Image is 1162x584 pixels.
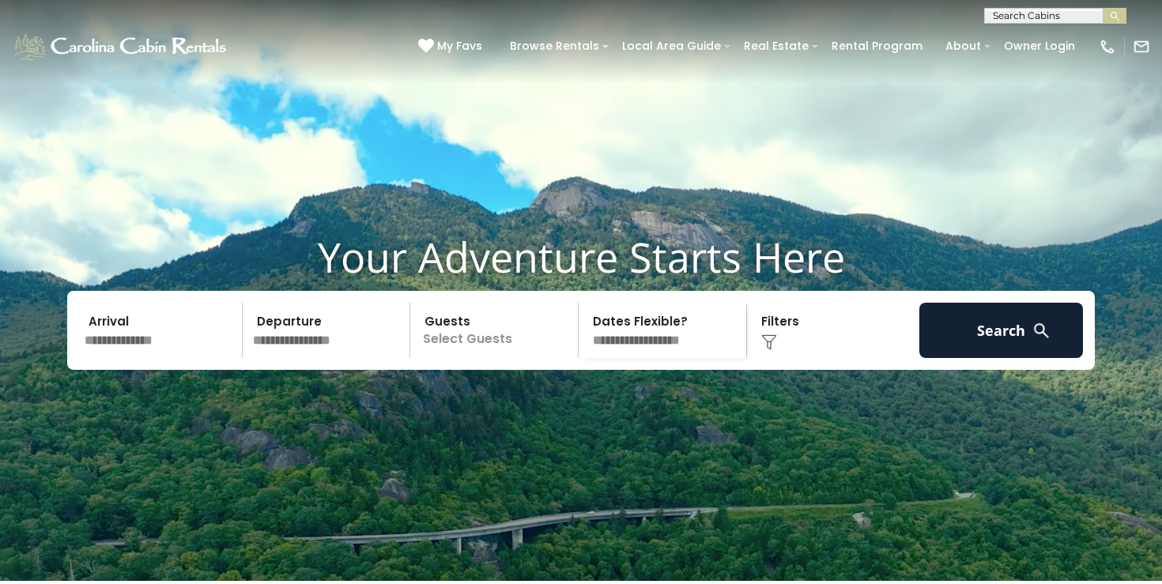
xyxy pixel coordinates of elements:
a: Owner Login [996,34,1083,58]
img: mail-regular-white.png [1133,38,1150,55]
a: Rental Program [824,34,930,58]
a: Browse Rentals [502,34,607,58]
span: My Favs [437,38,482,55]
a: Local Area Guide [614,34,729,58]
button: Search [919,303,1083,358]
img: filter--v1.png [761,334,777,350]
a: Real Estate [736,34,817,58]
img: White-1-1-2.png [12,31,231,62]
a: About [938,34,989,58]
img: phone-regular-white.png [1099,38,1116,55]
img: search-regular-white.png [1032,321,1051,341]
h1: Your Adventure Starts Here [12,232,1150,281]
p: Select Guests [415,303,578,358]
a: My Favs [418,38,486,55]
